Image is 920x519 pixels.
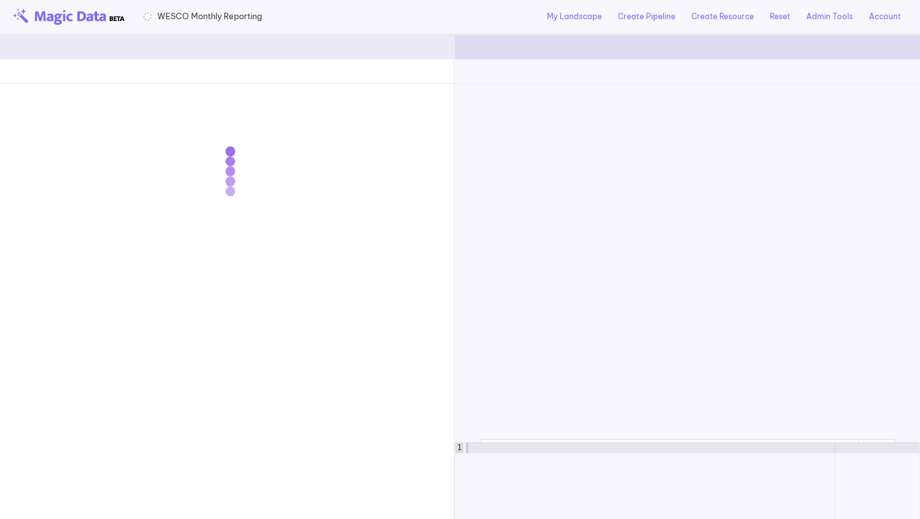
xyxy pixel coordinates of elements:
[691,11,754,22] a: Create Resource
[618,11,675,22] a: Create Pipeline
[547,11,602,22] a: My Landscape
[455,443,463,453] div: 1
[770,11,790,22] a: Reset
[806,11,853,22] a: Admin Tools
[13,8,125,25] img: beta-logo.png
[869,11,901,22] a: Account
[157,10,262,22] span: WESCO Monthly Reporting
